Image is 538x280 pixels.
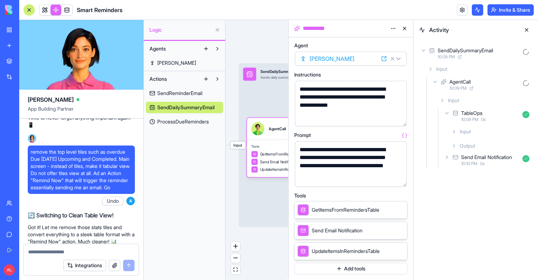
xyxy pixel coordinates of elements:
span: Logic [149,26,212,33]
button: Integrations [63,260,106,271]
span: Input [460,128,471,135]
button: Undo [102,197,123,205]
button: fit view [231,265,240,275]
p: Time to never forget anything important again! 📱 [28,114,135,128]
span: Send Email Notification [312,227,363,234]
span: Tools [294,193,306,198]
span: [PERSON_NAME] [157,59,196,67]
button: Agents [146,43,200,54]
span: SendReminderEmail [157,90,202,97]
span: SendDailySummaryEmail [157,104,215,111]
span: App Building Partner [28,105,135,118]
span: AL [4,264,15,276]
span: Smart Reminders [77,6,122,14]
span: Agents [149,45,166,52]
p: Got it! Let me remove those stats tiles and convert everything to a sleek table format with a "Re... [28,224,135,245]
span: remove the top level tiles such as overdue Due [DATE] Upcoming and Completed. Main screen - inste... [31,148,132,191]
a: ProcessDueReminders [146,116,223,127]
span: Actions [149,75,167,83]
span: 10:09 PM [461,117,478,122]
span: [PERSON_NAME] [28,95,74,104]
span: Prompt [294,133,311,138]
span: 10:10 PM [461,161,477,167]
img: Ella_00000_wcx2te.png [28,134,36,143]
div: TableOps [461,110,482,117]
span: 0 s [480,161,485,167]
div: SendDailySummaryEmail [438,47,493,54]
button: Add tools [294,263,407,274]
a: SendReminderEmail [146,88,223,99]
h2: 🔄 Switching to Clean Table View! [28,211,135,220]
div: AgentCall [449,78,471,85]
span: Input [436,65,447,73]
div: AgentCall [269,126,286,131]
div: AgentCallToolsGetItemsFromRemindersTableSend Email NotificationUpdateItemsInRemindersTable [247,118,317,177]
span: 10:09 PM [438,54,455,60]
img: logo [5,5,49,15]
span: Agent [294,43,308,48]
span: Send Email Notification [260,159,299,164]
span: Input [230,141,246,149]
span: 10:09 PM [449,85,466,91]
span: A [126,197,135,205]
div: Sends daily summary email with overdue reminders and updates their status [260,75,373,80]
div: Send Email Notification [461,154,512,161]
span: Tools [251,144,312,149]
a: SendDailySummaryEmail [146,102,223,113]
button: Actions [146,73,200,85]
span: UpdateItemsInRemindersTable [260,167,312,172]
div: InputSendDailySummaryEmailSends daily summary email with overdue reminders and updates their status [239,63,408,227]
div: SendDailySummaryEmail [260,69,373,74]
span: GetItemsFromRemindersTable [260,152,312,157]
button: zoom in [231,242,240,251]
span: GetItemsFromRemindersTable [312,206,379,213]
span: Output [460,142,475,149]
span: 0 s [481,117,486,122]
span: ProcessDueReminders [157,118,209,125]
span: Instructions [294,72,321,77]
span: UpdateItemsInRemindersTable [312,248,380,255]
button: zoom out [231,253,240,263]
span: Input [448,97,459,104]
span: Activity [429,26,517,34]
button: Invite & Share [487,4,534,16]
a: [PERSON_NAME] [146,57,223,69]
